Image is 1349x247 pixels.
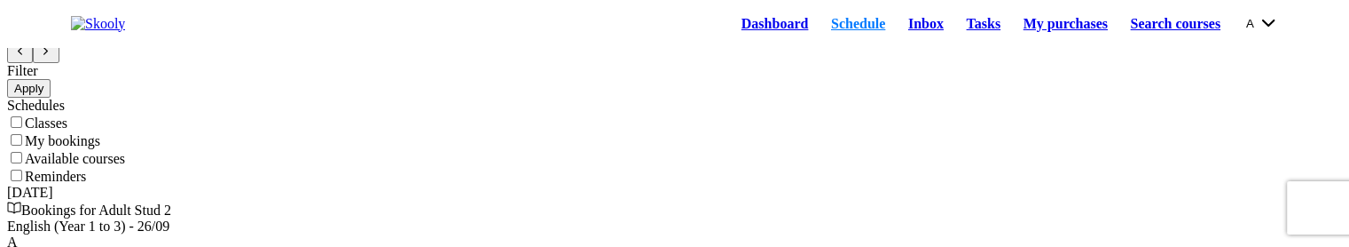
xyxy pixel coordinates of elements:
img: Skooly [71,16,125,32]
button: chevron forward outline [33,43,59,62]
a: My purchases [1012,12,1119,36]
button: Apply [7,79,51,98]
button: chevron back outline [7,43,33,62]
a: Inbox [897,12,955,36]
button: Achevron down outline [1246,13,1278,33]
a: Schedule [820,12,897,36]
label: My bookings [25,133,100,148]
ion-icon: chevron back outline [14,45,26,57]
span: Bookings for Adult Stud 2 [21,203,171,218]
ion-icon: book outline [7,201,21,215]
label: Available courses [25,151,125,166]
label: Classes [25,116,67,131]
div: Schedules [7,98,1342,114]
div: Filter [7,63,1342,79]
a: Tasks [955,12,1012,36]
div: [DATE] [7,185,1342,201]
a: Search courses [1119,12,1232,36]
ion-icon: chevron forward outline [40,45,51,57]
label: Reminders [25,169,86,184]
a: Dashboard [730,12,820,36]
div: English (Year 1 to 3) - 26/09 [7,219,1342,235]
